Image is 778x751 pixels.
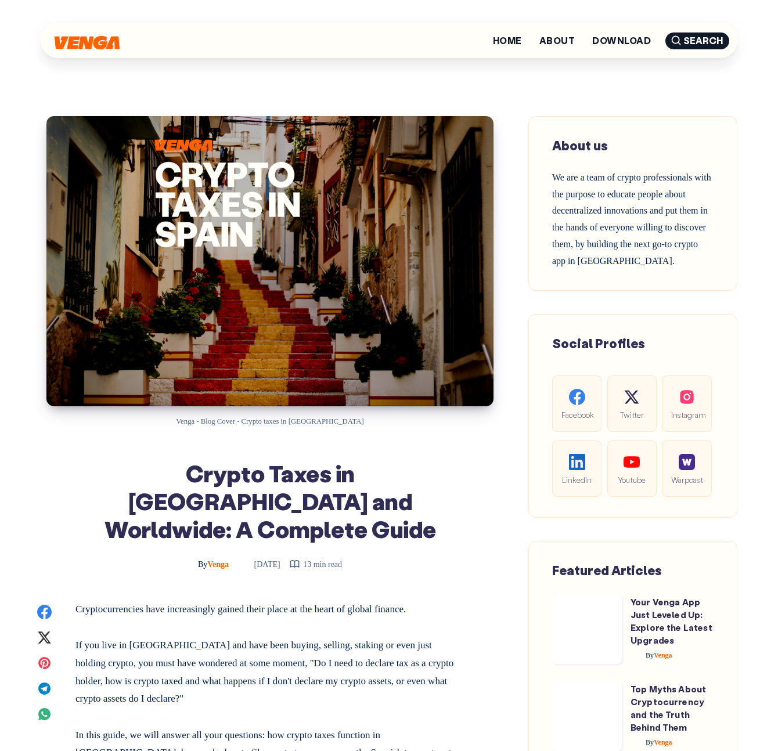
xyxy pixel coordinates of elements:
span: Instagram [671,408,702,421]
img: Venga Blog [55,36,120,49]
span: Facebook [561,408,592,421]
a: LinkedIn [552,441,601,497]
span: LinkedIn [561,473,592,486]
h1: Crypto Taxes in [GEOGRAPHIC_DATA] and Worldwide: A Complete Guide [75,459,464,543]
time: [DATE] [238,560,280,569]
a: ByVenga [631,651,672,659]
a: Twitter [607,375,657,432]
span: Venga [198,560,229,569]
span: By [646,651,654,659]
img: social-youtube.99db9aba05279f803f3e7a4a838dfb6c.svg [624,454,640,470]
a: Home [493,36,522,45]
img: social-warpcast.e8a23a7ed3178af0345123c41633f860.png [679,454,695,470]
a: About [539,36,575,45]
p: If you live in [GEOGRAPHIC_DATA] and have been buying, selling, staking or even just holding cryp... [75,632,464,707]
span: Search [665,33,729,49]
a: Instagram [662,375,711,432]
span: Venga [646,738,672,746]
span: Featured Articles [552,562,662,579]
a: ByVenga [631,738,672,746]
span: By [198,560,207,569]
img: Crypto Taxes in Spain and Worldwide: A Complete Guide [46,116,494,406]
a: Top Myths About Cryptocurrency and the Truth Behind Them [631,683,706,732]
a: Youtube [607,441,657,497]
span: Venga - Blog Cover - Crypto taxes in [GEOGRAPHIC_DATA] [176,417,363,425]
a: Your Venga App Just Leveled Up: Explore the Latest Upgrades [631,596,712,645]
a: Download [592,36,651,45]
span: We are a team of crypto professionals with the purpose to educate people about decentralized inno... [552,172,711,266]
a: ByVenga [198,560,231,569]
a: Warpcast [662,441,711,497]
span: About us [552,137,608,154]
p: Cryptocurrencies have increasingly gained their place at the heart of global finance. [75,601,464,619]
span: By [646,738,654,746]
a: Facebook [552,375,601,432]
span: Twitter [617,408,647,421]
span: Venga [646,651,672,659]
div: 13 min read [289,557,342,572]
span: Youtube [617,473,647,486]
img: social-linkedin.be646fe421ccab3a2ad91cb58bdc9694.svg [569,454,585,470]
span: Social Profiles [552,335,645,352]
span: Warpcast [671,473,702,486]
